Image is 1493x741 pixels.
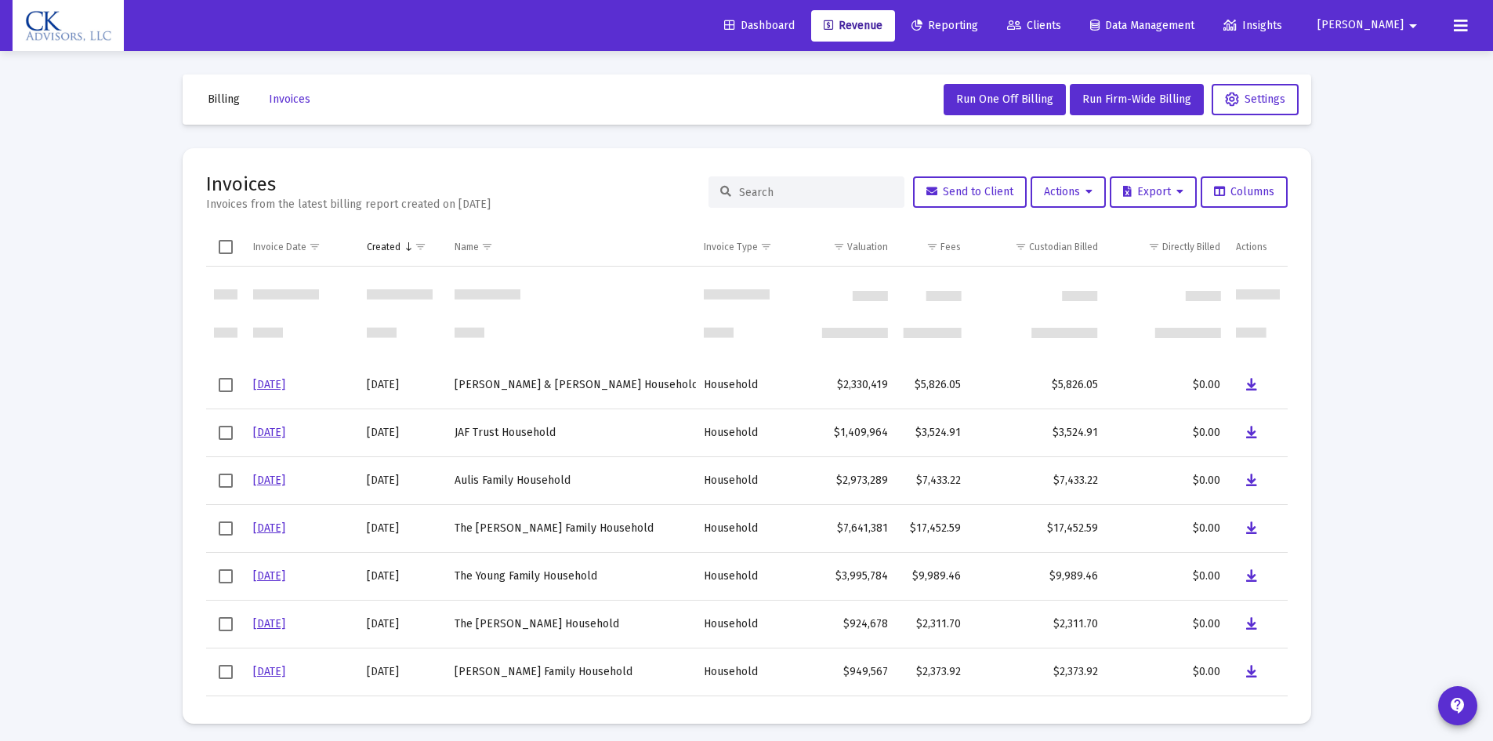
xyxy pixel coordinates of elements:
div: $2,373.92 [977,664,1097,680]
a: [DATE] [253,665,285,678]
div: Invoice Type [704,241,758,253]
div: Select row [219,378,233,392]
td: $0.00 [1106,601,1229,648]
span: Show filter options for column 'Created' [415,241,426,252]
td: Household [696,409,798,457]
span: Actions [1044,185,1093,198]
div: Invoice Date [253,241,306,253]
a: [DATE] [253,569,285,583]
td: $0.00 [1106,505,1229,553]
td: Column Fees [896,228,969,266]
button: Run Firm-Wide Billing [1070,84,1204,115]
div: $17,452.59 [904,521,962,536]
td: $2,330,419 [798,361,896,409]
button: Settings [1212,84,1299,115]
div: Select row [219,617,233,631]
div: $17,452.59 [977,521,1097,536]
button: Invoices [256,84,323,115]
td: Column Directly Billed [1106,228,1229,266]
span: Run Firm-Wide Billing [1082,93,1191,106]
mat-icon: arrow_drop_down [1404,10,1422,42]
div: Select all [219,240,233,254]
div: Custodian Billed [1029,241,1098,253]
td: [DATE] [359,553,447,601]
td: Household [696,553,798,601]
button: Billing [195,84,252,115]
span: Settings [1225,93,1285,106]
a: Reporting [899,10,991,42]
span: Dashboard [724,19,795,32]
td: Column Custodian Billed [969,228,1105,266]
button: Columns [1201,176,1288,208]
td: Column Actions [1228,228,1287,266]
td: Column Invoice Type [696,228,798,266]
div: Name [455,241,479,253]
div: $5,826.05 [977,377,1097,393]
td: Household [696,601,798,648]
td: $2,973,289 [798,457,896,505]
div: Invoices from the latest billing report created on [DATE] [206,197,491,212]
div: Select row [219,569,233,583]
span: Show filter options for column 'Directly Billed' [1148,241,1160,252]
div: $3,524.91 [977,425,1097,441]
span: Show filter options for column 'Custodian Billed' [1015,241,1027,252]
div: Valuation [847,241,888,253]
span: Clients [1007,19,1061,32]
span: Show filter options for column 'Valuation' [833,241,845,252]
span: Show filter options for column 'Fees' [926,241,938,252]
div: Fees [940,241,961,253]
span: Insights [1223,19,1282,32]
a: [DATE] [253,521,285,535]
div: [PERSON_NAME] Family Household [455,664,688,680]
img: Dashboard [24,10,112,42]
div: Select row [219,521,233,536]
button: Export [1110,176,1197,208]
div: $5,826.05 [904,377,962,393]
a: [DATE] [253,426,285,439]
div: JAF Trust Household [455,425,688,441]
span: Run One Off Billing [956,93,1053,106]
td: [DATE] [359,601,447,648]
div: $2,311.70 [904,616,962,632]
td: $1,409,964 [798,409,896,457]
span: Export [1123,185,1183,198]
a: Clients [995,10,1074,42]
div: $7,433.22 [977,473,1097,489]
div: The [PERSON_NAME] Household [455,616,688,632]
td: [DATE] [359,505,447,553]
td: $0.00 [1106,457,1229,505]
td: $0.00 [1106,361,1229,409]
span: Data Management [1090,19,1194,32]
a: [DATE] [253,378,285,391]
div: $3,524.91 [904,425,962,441]
div: Select row [219,665,233,679]
span: Revenue [824,19,882,32]
div: $7,433.22 [904,473,962,489]
div: The Young Family Household [455,568,688,584]
span: Invoices [269,93,310,106]
td: Household [696,505,798,553]
span: Show filter options for column 'Invoice Date' [309,241,321,252]
div: [PERSON_NAME] & [PERSON_NAME] Household [455,377,688,393]
td: Household [696,648,798,696]
td: [DATE] [359,409,447,457]
span: [PERSON_NAME] [1317,19,1404,32]
h2: Invoices [206,172,491,197]
a: Dashboard [712,10,807,42]
div: Aulis Family Household [455,473,688,489]
td: $924,678 [798,601,896,648]
a: Revenue [811,10,895,42]
a: [DATE] [253,474,285,487]
span: Reporting [911,19,978,32]
td: $0.00 [1106,648,1229,696]
td: $0.00 [1106,409,1229,457]
td: Column Name [447,228,696,266]
button: Actions [1031,176,1106,208]
span: Show filter options for column 'Name' [481,241,493,252]
td: $0.00 [1106,553,1229,601]
button: [PERSON_NAME] [1299,9,1441,41]
input: Search [739,186,893,199]
div: $9,989.46 [904,568,962,584]
td: [DATE] [359,361,447,409]
td: Column Invoice Date [245,228,359,266]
